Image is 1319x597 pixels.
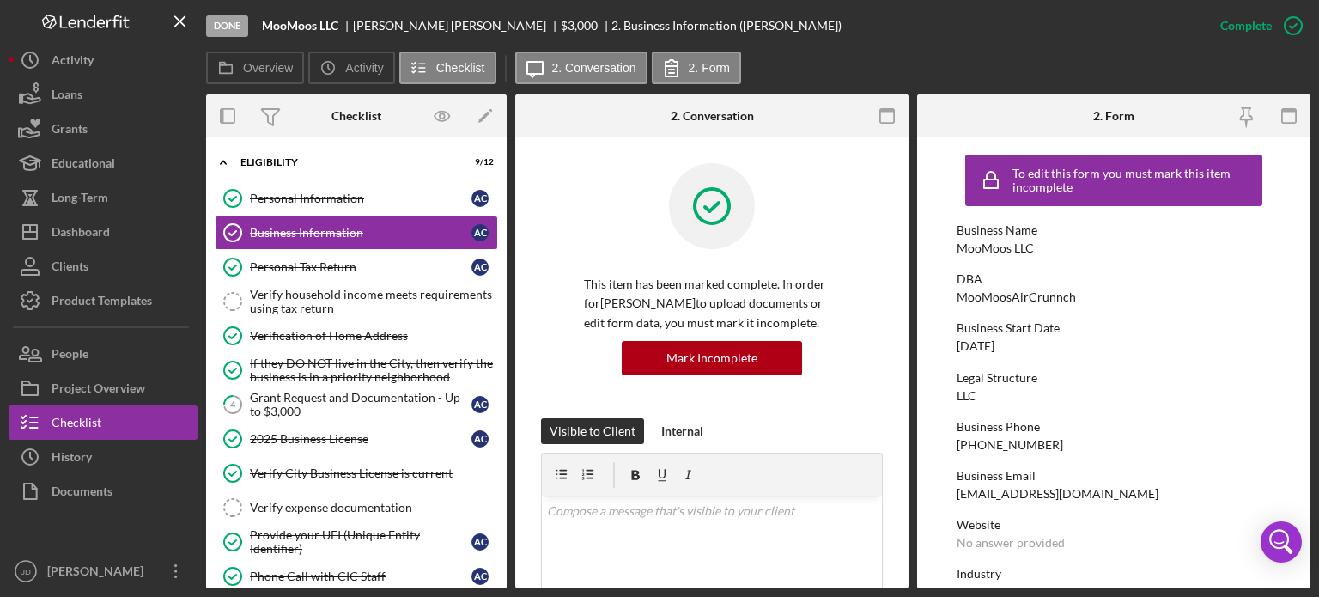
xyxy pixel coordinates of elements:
div: Open Intercom Messenger [1261,521,1302,563]
a: Verify household income meets requirements using tax return [215,284,498,319]
div: Eligibility [240,157,451,168]
button: Internal [653,418,712,444]
div: A C [471,430,489,448]
button: Mark Incomplete [622,341,802,375]
div: [EMAIL_ADDRESS][DOMAIN_NAME] [957,487,1158,501]
div: 2025 Business License [250,432,471,446]
div: Business Phone [957,420,1271,434]
div: Clients [52,249,88,288]
button: Visible to Client [541,418,644,444]
button: Documents [9,474,198,509]
div: To edit this form you must mark this item incomplete [1012,167,1258,194]
div: [PHONE_NUMBER] [957,438,1063,452]
button: Dashboard [9,215,198,249]
div: No answer provided [957,536,1065,550]
div: Verify City Business License is current [250,466,497,480]
div: $3,000 [561,19,598,33]
div: Checklist [52,405,101,444]
p: This item has been marked complete. In order for [PERSON_NAME] to upload documents or edit form d... [584,275,840,332]
div: 2. Form [1093,109,1134,123]
div: DBA [957,272,1271,286]
div: Internal [661,418,703,444]
div: Business Information [250,226,471,240]
div: Verification of Home Address [250,329,497,343]
tspan: 4 [230,399,236,410]
div: Business Name [957,223,1271,237]
div: Product Templates [52,283,152,322]
div: A C [471,224,489,241]
div: Verify expense documentation [250,501,497,515]
div: Provide your UEI (Unique Entity Identifier) [250,528,471,556]
div: If they DO NOT live in the City, then verify the business is in a priority neighborhood [250,356,497,384]
div: A C [471,568,489,585]
div: Long-Term [52,180,108,219]
button: Product Templates [9,283,198,318]
a: 4Grant Request and Documentation - Up to $3,000AC [215,387,498,422]
button: Activity [9,43,198,77]
div: Personal Information [250,192,471,205]
div: Complete [1220,9,1272,43]
div: Phone Call with CIC Staff [250,570,471,583]
a: Clients [9,249,198,283]
div: Project Overview [52,371,145,410]
button: Overview [206,52,304,84]
div: People [52,337,88,375]
label: 2. Conversation [552,61,636,75]
button: 2. Form [652,52,741,84]
a: Phone Call with CIC StaffAC [215,559,498,594]
div: A C [471,190,489,207]
div: Activity [52,43,94,82]
button: Loans [9,77,198,112]
b: MooMoos LLC [262,19,338,33]
div: Documents [52,474,112,513]
button: Long-Term [9,180,198,215]
div: Website [957,518,1271,532]
button: Educational [9,146,198,180]
div: Loans [52,77,82,116]
a: Provide your UEI (Unique Entity Identifier)AC [215,525,498,559]
button: Checklist [399,52,496,84]
a: If they DO NOT live in the City, then verify the business is in a priority neighborhood [215,353,498,387]
button: Grants [9,112,198,146]
button: Project Overview [9,371,198,405]
div: MooMoosAirCrunnch [957,290,1076,304]
div: A C [471,259,489,276]
div: A C [471,533,489,551]
label: Overview [243,61,293,75]
label: Activity [345,61,383,75]
a: People [9,337,198,371]
div: Verify household income meets requirements using tax return [250,288,497,315]
a: Verify expense documentation [215,490,498,525]
div: Educational [52,146,115,185]
a: Business InformationAC [215,216,498,250]
div: Business Email [957,469,1271,483]
text: JD [21,567,31,576]
label: 2. Form [689,61,730,75]
div: Grants [52,112,88,150]
label: Checklist [436,61,485,75]
button: JD[PERSON_NAME] [9,554,198,588]
div: Grant Request and Documentation - Up to $3,000 [250,391,471,418]
div: History [52,440,92,478]
div: Industry [957,567,1271,581]
div: LLC [957,389,976,403]
div: Visible to Client [550,418,635,444]
button: Checklist [9,405,198,440]
a: Personal InformationAC [215,181,498,216]
div: Personal Tax Return [250,260,471,274]
a: Personal Tax ReturnAC [215,250,498,284]
button: History [9,440,198,474]
a: Verification of Home Address [215,319,498,353]
button: Activity [308,52,394,84]
div: Business Start Date [957,321,1271,335]
div: 2. Business Information ([PERSON_NAME]) [611,19,842,33]
button: 2. Conversation [515,52,647,84]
